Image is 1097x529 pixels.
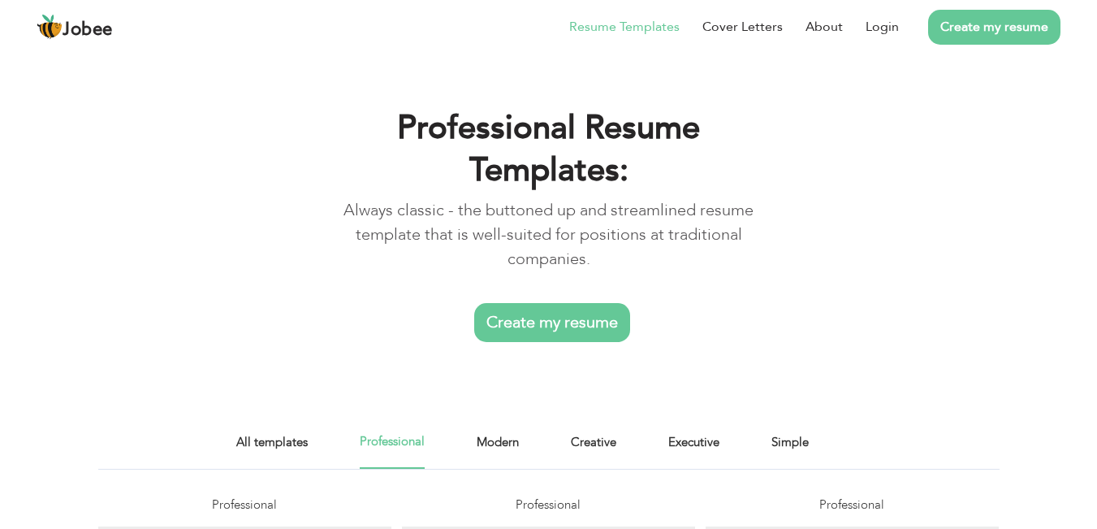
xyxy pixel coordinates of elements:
a: All templates [236,432,308,469]
a: Resume Templates [569,17,680,37]
a: Creative [571,432,616,469]
a: Modern [477,432,519,469]
a: Executive [668,432,719,469]
a: Login [866,17,899,37]
a: Create my resume [474,303,630,342]
h1: Professional Resume Templates: [313,107,784,192]
span: Jobee [63,21,113,39]
span: Professional [819,496,884,513]
span: Professional [516,496,581,513]
a: Simple [771,432,809,469]
a: About [805,17,843,37]
p: Always classic - the buttoned up and streamlined resume template that is well-suited for position... [313,198,784,271]
img: jobee.io [37,14,63,40]
a: Create my resume [928,10,1060,45]
a: Jobee [37,14,113,40]
a: Professional [360,432,425,469]
a: Cover Letters [702,17,783,37]
span: Professional [212,496,277,513]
